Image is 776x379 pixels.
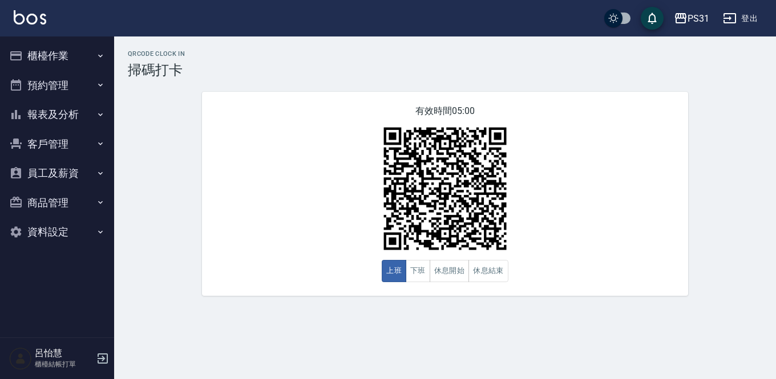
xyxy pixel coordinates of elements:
h3: 掃碼打卡 [128,62,762,78]
h2: QRcode Clock In [128,50,762,58]
button: 休息開始 [430,260,470,282]
button: 報表及分析 [5,100,110,129]
button: 預約管理 [5,71,110,100]
img: Logo [14,10,46,25]
button: save [641,7,664,30]
button: 下班 [406,260,430,282]
button: 休息結束 [468,260,508,282]
button: 員工及薪資 [5,158,110,188]
img: Person [9,347,32,370]
button: 客戶管理 [5,129,110,159]
div: 有效時間 05:00 [202,92,688,296]
div: PS31 [688,11,709,26]
button: PS31 [669,7,714,30]
button: 上班 [382,260,406,282]
button: 資料設定 [5,217,110,247]
button: 商品管理 [5,188,110,218]
p: 櫃檯結帳打單 [35,359,93,369]
h5: 呂怡慧 [35,348,93,359]
button: 登出 [718,8,762,29]
button: 櫃檯作業 [5,41,110,71]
